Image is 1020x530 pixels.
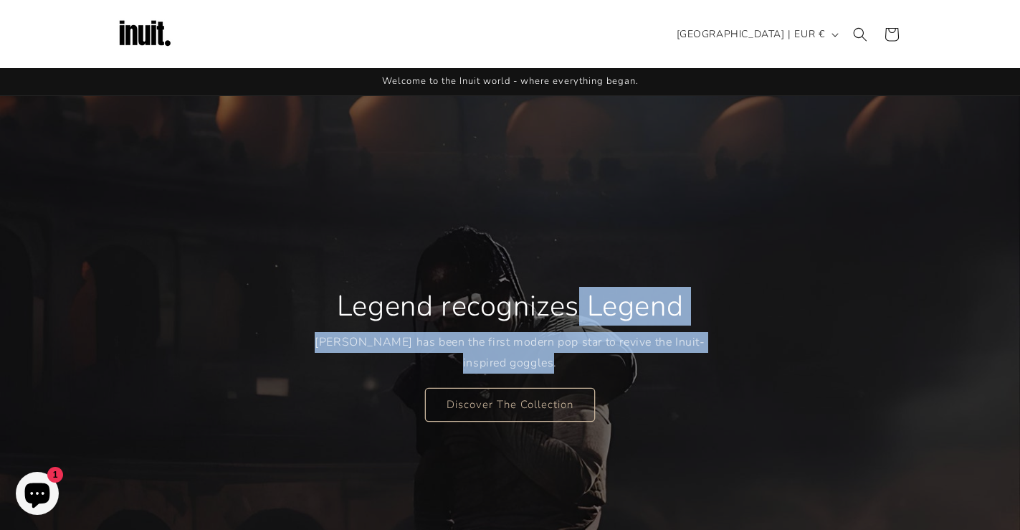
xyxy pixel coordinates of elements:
button: [GEOGRAPHIC_DATA] | EUR € [668,21,844,48]
h2: Legend recognizes Legend [337,288,683,325]
a: Discover The Collection [425,387,595,421]
p: [PERSON_NAME] has been the first modern pop star to revive the Inuit-inspired goggles. [315,332,705,374]
img: Inuit Logo [116,6,173,63]
div: Announcement [116,68,905,95]
summary: Search [844,19,876,50]
inbox-online-store-chat: Shopify online store chat [11,472,63,519]
span: [GEOGRAPHIC_DATA] | EUR € [677,27,825,42]
span: Welcome to the Inuit world - where everything began. [382,75,639,87]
